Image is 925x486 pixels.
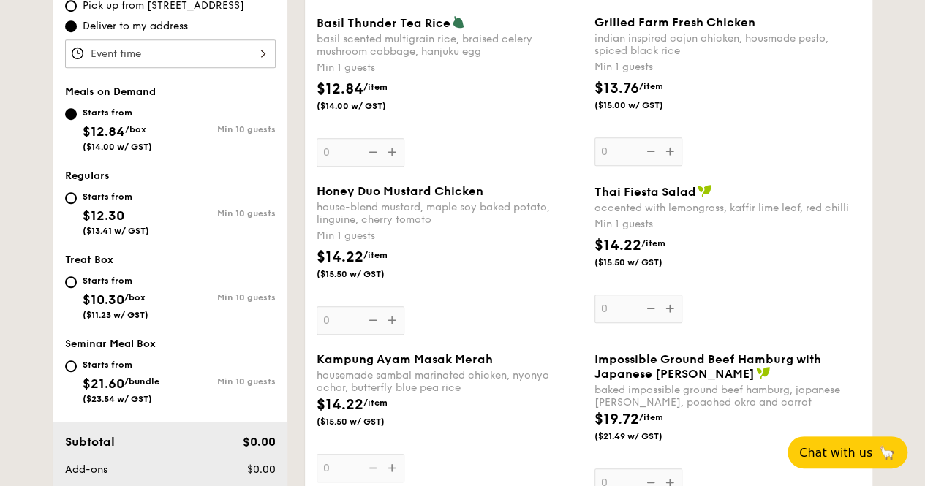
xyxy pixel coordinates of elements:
div: Min 1 guests [594,217,861,232]
span: $21.60 [83,376,124,392]
span: Meals on Demand [65,86,156,98]
img: icon-vegan.f8ff3823.svg [698,184,712,197]
span: ($11.23 w/ GST) [83,310,148,320]
span: /item [363,250,388,260]
span: ($13.41 w/ GST) [83,226,149,236]
span: Add-ons [65,463,107,476]
span: $13.76 [594,80,639,97]
input: Starts from$10.30/box($11.23 w/ GST)Min 10 guests [65,276,77,288]
div: Starts from [83,359,159,371]
input: Deliver to my address [65,20,77,32]
span: $19.72 [594,411,639,428]
span: Seminar Meal Box [65,338,156,350]
span: /bundle [124,376,159,387]
div: Min 10 guests [170,124,276,134]
span: Deliver to my address [83,19,188,34]
span: $12.30 [83,208,124,224]
span: $14.22 [317,248,363,266]
span: /item [363,398,388,408]
span: $14.22 [594,237,641,254]
span: ($21.49 w/ GST) [594,430,694,442]
span: Chat with us [799,446,872,460]
span: Basil Thunder Tea Rice [317,16,450,30]
span: Kampung Ayam Masak Merah [317,352,493,366]
div: housemade sambal marinated chicken, nyonya achar, butterfly blue pea rice [317,369,583,394]
button: Chat with us🦙 [788,436,907,468]
span: Impossible Ground Beef Hamburg with Japanese [PERSON_NAME] [594,352,821,381]
span: Treat Box [65,254,113,266]
span: /box [124,292,146,303]
input: Starts from$21.60/bundle($23.54 w/ GST)Min 10 guests [65,360,77,372]
div: Min 10 guests [170,376,276,387]
span: ($23.54 w/ GST) [83,394,152,404]
div: indian inspired cajun chicken, housmade pesto, spiced black rice [594,32,861,57]
div: Starts from [83,191,149,202]
span: Regulars [65,170,110,182]
input: Starts from$12.30($13.41 w/ GST)Min 10 guests [65,192,77,204]
img: icon-vegetarian.fe4039eb.svg [452,15,465,29]
span: $12.84 [83,124,125,140]
span: $12.84 [317,80,363,98]
span: Thai Fiesta Salad [594,185,696,199]
img: icon-vegan.f8ff3823.svg [756,366,771,379]
span: /item [639,412,663,422]
span: 🦙 [878,444,896,461]
span: ($15.50 w/ GST) [317,416,416,428]
span: $0.00 [242,435,275,449]
span: Subtotal [65,435,115,449]
div: accented with lemongrass, kaffir lime leaf, red chilli [594,202,861,214]
span: /item [363,82,388,92]
span: ($14.00 w/ GST) [317,100,416,112]
div: basil scented multigrain rice, braised celery mushroom cabbage, hanjuku egg [317,33,583,58]
span: Honey Duo Mustard Chicken [317,184,483,198]
div: Min 10 guests [170,208,276,219]
span: /box [125,124,146,134]
span: ($14.00 w/ GST) [83,142,152,152]
div: Min 1 guests [317,61,583,75]
div: house-blend mustard, maple soy baked potato, linguine, cherry tomato [317,201,583,226]
div: Starts from [83,275,148,286]
input: Starts from$12.84/box($14.00 w/ GST)Min 10 guests [65,108,77,120]
span: $0.00 [246,463,275,476]
div: Min 1 guests [317,229,583,243]
span: Grilled Farm Fresh Chicken [594,15,755,29]
span: $14.22 [317,396,363,414]
span: ($15.00 w/ GST) [594,99,694,111]
div: Min 10 guests [170,292,276,303]
span: /item [641,238,665,248]
div: baked impossible ground beef hamburg, japanese [PERSON_NAME], poached okra and carrot [594,384,861,409]
span: $10.30 [83,292,124,308]
div: Starts from [83,107,152,118]
span: ($15.50 w/ GST) [594,257,694,268]
div: Min 1 guests [594,60,861,75]
span: ($15.50 w/ GST) [317,268,416,280]
input: Event time [65,39,276,68]
span: /item [639,81,663,91]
